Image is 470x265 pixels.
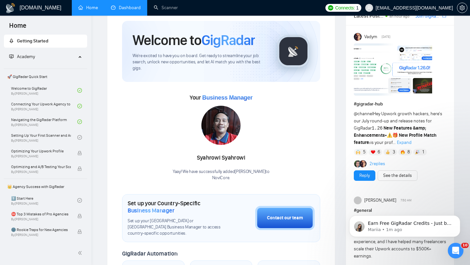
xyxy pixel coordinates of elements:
[397,140,412,145] span: Expand
[371,150,375,154] img: ❤️
[11,154,71,158] span: By [PERSON_NAME]
[354,160,361,167] img: Alex B
[201,31,255,49] span: GigRadar
[128,218,223,237] span: Set up your [GEOGRAPHIC_DATA] or [GEOGRAPHIC_DATA] Business Manager to access country-specific op...
[77,229,82,234] span: lock
[173,169,270,181] div: Yaay! We have successfully added [PERSON_NAME] to
[277,35,310,68] img: gigradar-logo.png
[17,54,35,59] span: Academy
[400,197,412,203] span: 7:50 AM
[4,35,87,48] li: Getting Started
[363,149,366,155] span: 5
[400,150,405,154] img: 🔥
[4,21,32,35] span: Home
[339,202,470,247] iframe: Intercom notifications message
[356,150,360,154] img: 🙌
[77,151,82,155] span: lock
[457,5,467,10] a: setting
[11,164,71,170] span: Optimizing and A/B Testing Your Scanner for Better Results
[389,14,410,19] span: an hour ago
[11,193,77,208] a: 1️⃣ Start HereBy[PERSON_NAME]
[17,38,48,44] span: Getting Started
[354,33,362,41] img: Vadym
[77,104,82,108] span: check-circle
[382,34,390,40] span: [DATE]
[415,13,441,20] a: Join GigRadar Slack Community
[201,106,241,145] img: 1698162396058-IMG-20231023-WA0155.jpg
[385,150,390,154] img: 👍
[133,31,255,49] h1: Welcome to
[422,149,424,155] span: 1
[11,233,71,237] span: By [PERSON_NAME]
[154,5,178,10] a: searchScanner
[354,12,384,20] span: Latest Posts from the GigRadar Community
[78,5,98,10] a: homeHome
[5,180,86,193] span: 👑 Agency Success with GigRadar
[190,94,253,101] span: Your
[77,119,82,124] span: check-circle
[9,54,14,59] span: fund-projection-screen
[369,161,385,167] a: 2replies
[354,111,373,117] span: @channel
[77,88,82,93] span: check-circle
[407,149,410,155] span: 8
[11,170,71,174] span: By [PERSON_NAME]
[173,152,270,164] div: Syahrowi Syahrowi
[354,111,442,145] span: Hey Upwork growth hackers, here's our July round-up and release notes for GigRadar • is your prof...
[111,5,141,10] a: dashboardDashboard
[255,206,315,230] button: Contact our team
[128,207,174,214] span: Business Manager
[5,70,86,83] span: 🚀 GigRadar Quick Start
[393,149,395,155] span: 3
[328,5,333,10] img: upwork-logo.png
[457,3,467,13] button: setting
[9,39,14,43] span: rocket
[354,170,375,181] button: Reply
[356,4,359,11] span: 1
[77,198,82,203] span: check-circle
[77,214,82,218] span: lock
[77,135,82,140] span: check-circle
[354,43,432,96] img: F09AC4U7ATU-image.png
[354,101,446,108] h1: # gigradar-hub
[5,3,16,13] img: logo
[387,132,392,138] span: ⚠️
[202,94,252,101] span: Business Manager
[335,4,355,11] span: Connects:
[173,175,270,181] p: NoviCore .
[11,83,77,98] a: Welcome to GigRadarBy[PERSON_NAME]
[415,150,420,154] img: 🎉
[372,126,383,131] code: 1.26
[78,250,84,256] span: double-left
[11,217,71,221] span: By [PERSON_NAME]
[354,125,427,138] strong: New Features &amp; Enhancements
[364,197,396,204] span: [PERSON_NAME]
[9,54,35,59] span: Academy
[11,99,77,113] a: Connecting Your Upwork Agency to GigRadarBy[PERSON_NAME]
[378,170,417,181] button: See the details
[11,148,71,154] span: Optimizing Your Upwork Profile
[461,243,469,248] span: 10
[11,226,71,233] span: 🌚 Rookie Traps for New Agencies
[448,243,463,258] iframe: Intercom live chat
[383,172,412,179] a: See the details
[128,200,223,214] h1: Set up your Country-Specific
[11,115,77,129] a: Navigating the GigRadar PlatformBy[PERSON_NAME]
[378,149,380,155] span: 6
[122,250,177,257] span: GigRadar Automation
[133,53,267,71] span: We're excited to have you on board. Get ready to streamline your job search, unlock new opportuni...
[367,6,371,10] span: user
[11,130,77,145] a: Setting Up Your First Scanner and Auto-BidderBy[PERSON_NAME]
[267,214,303,222] div: Contact our team
[11,211,71,217] span: ⛔ Top 3 Mistakes of Pro Agencies
[442,13,446,19] a: export
[359,172,370,179] a: Reply
[442,13,446,18] span: export
[392,132,398,138] span: 🎁
[77,166,82,171] span: lock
